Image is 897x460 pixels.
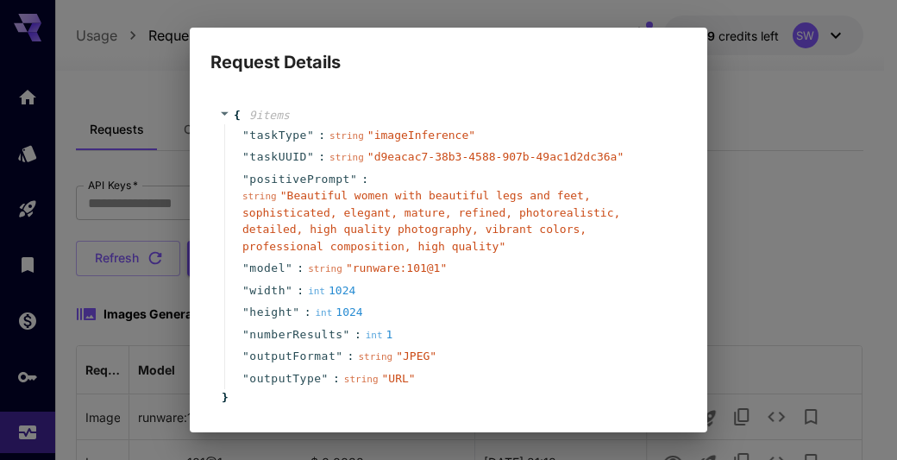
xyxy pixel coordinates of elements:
span: string [344,374,379,385]
div: 1024 [308,282,355,299]
span: " [242,173,249,186]
span: : [361,171,368,188]
span: string [329,152,364,163]
span: outputFormat [249,348,336,365]
span: " [285,262,292,274]
span: " URL " [382,372,416,385]
span: : [297,260,304,277]
span: : [333,370,340,388]
span: " [242,262,249,274]
span: " d9eacac7-38b3-4588-907b-49ac1d2dc36a " [367,150,624,163]
span: height [249,304,292,321]
span: " [307,129,314,142]
span: width [249,282,285,299]
span: " [292,306,299,318]
span: taskType [249,127,307,144]
span: " [242,284,249,297]
span: string [358,351,392,362]
span: " Beautiful women with beautiful legs and feet, sophisticated, elegant, mature, refined, photorea... [242,189,620,253]
span: " [336,350,342,362]
span: " imageInference " [367,129,475,142]
span: } [219,389,229,406]
span: int [366,330,383,341]
div: 1 [366,326,393,343]
span: : [297,282,304,299]
span: numberResults [249,326,342,343]
span: " runware:101@1 " [346,262,447,274]
span: : [318,148,325,166]
span: " [343,328,350,341]
span: " [242,306,249,318]
span: " [242,372,249,385]
span: int [315,307,332,318]
span: { [234,107,241,124]
span: " [242,328,249,341]
h2: Request Details [190,28,707,76]
span: " [285,284,292,297]
span: " [242,350,249,362]
span: int [308,286,325,297]
span: " [307,150,314,163]
span: " [242,150,249,163]
span: outputType [249,370,321,388]
span: " [350,173,357,186]
div: 1024 [315,304,362,321]
span: 9 item s [249,109,290,122]
span: model [249,260,285,277]
span: " [322,372,329,385]
span: : [304,304,311,321]
span: : [354,326,361,343]
span: string [329,130,364,142]
span: : [318,127,325,144]
span: " [242,129,249,142]
span: string [242,191,277,202]
span: positivePrompt [249,171,350,188]
span: taskUUID [249,148,307,166]
span: " JPEG " [396,350,436,362]
span: : [348,348,354,365]
span: string [308,263,342,274]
